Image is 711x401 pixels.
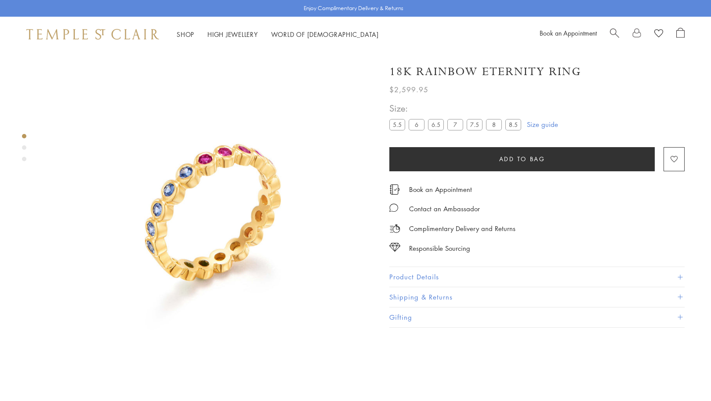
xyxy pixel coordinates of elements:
[409,203,480,214] div: Contact an Ambassador
[486,119,502,130] label: 8
[409,119,424,130] label: 6
[57,52,368,363] img: 18K Rainbow Eternity Ring
[540,29,597,37] a: Book an Appointment
[467,119,482,130] label: 7.5
[389,223,400,234] img: icon_delivery.svg
[389,267,685,287] button: Product Details
[389,84,428,95] span: $2,599.95
[610,28,619,41] a: Search
[389,287,685,307] button: Shipping & Returns
[389,243,400,252] img: icon_sourcing.svg
[409,243,470,254] div: Responsible Sourcing
[271,30,379,39] a: World of [DEMOGRAPHIC_DATA]World of [DEMOGRAPHIC_DATA]
[177,30,194,39] a: ShopShop
[676,28,685,41] a: Open Shopping Bag
[26,29,159,40] img: Temple St. Clair
[447,119,463,130] label: 7
[667,360,702,392] iframe: Gorgias live chat messenger
[389,307,685,327] button: Gifting
[389,147,655,171] button: Add to bag
[304,4,403,13] p: Enjoy Complimentary Delivery & Returns
[389,64,581,79] h1: 18K Rainbow Eternity Ring
[654,28,663,41] a: View Wishlist
[389,203,398,212] img: MessageIcon-01_2.svg
[527,120,558,129] a: Size guide
[428,119,444,130] label: 6.5
[22,132,26,168] div: Product gallery navigation
[499,154,545,164] span: Add to bag
[177,29,379,40] nav: Main navigation
[207,30,258,39] a: High JewelleryHigh Jewellery
[389,119,405,130] label: 5.5
[505,119,521,130] label: 8.5
[389,101,525,116] span: Size:
[389,184,400,195] img: icon_appointment.svg
[409,184,472,194] a: Book an Appointment
[409,223,515,234] p: Complimentary Delivery and Returns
